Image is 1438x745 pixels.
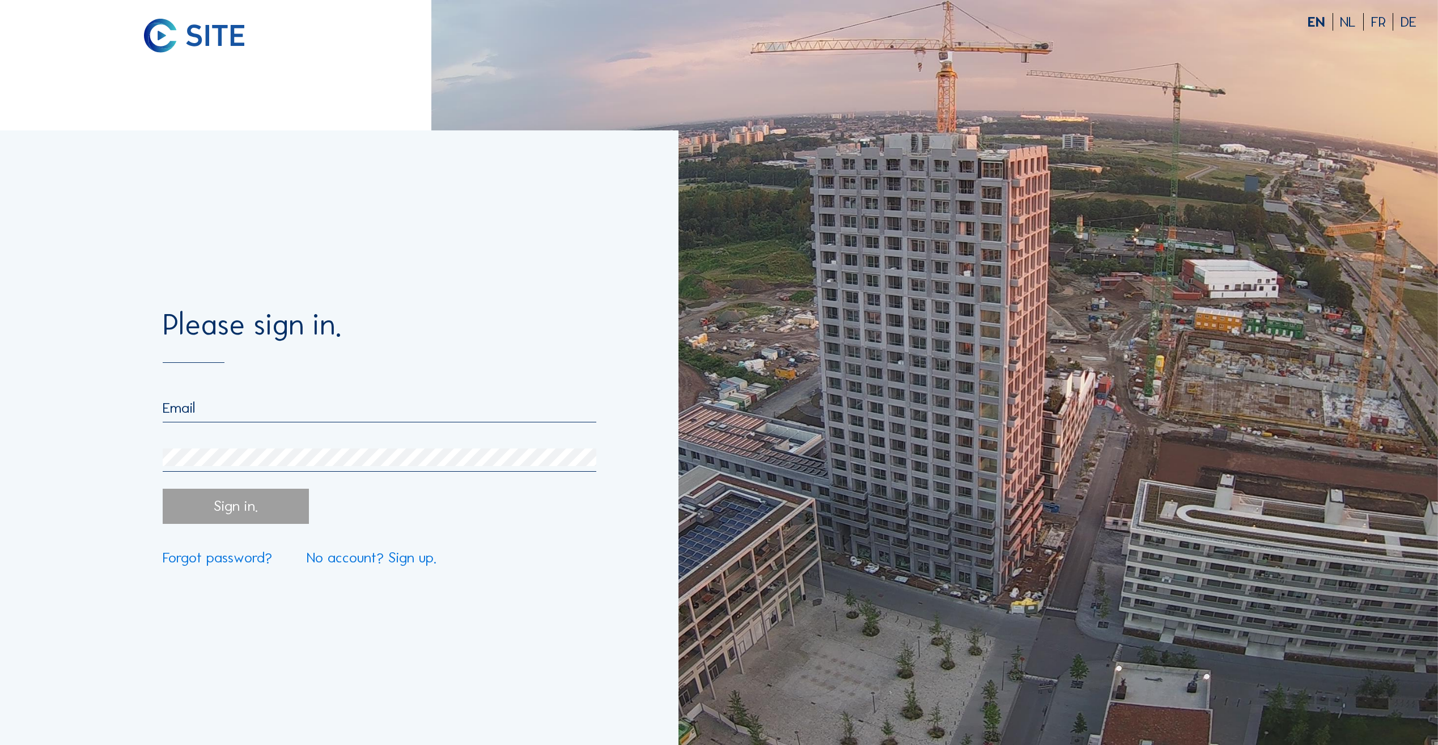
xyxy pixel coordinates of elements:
[163,310,596,363] div: Please sign in.
[163,551,272,565] a: Forgot password?
[307,551,436,565] a: No account? Sign up.
[1401,15,1416,29] div: DE
[1308,15,1333,29] div: EN
[1340,15,1364,29] div: NL
[163,489,309,524] div: Sign in.
[1371,15,1394,29] div: FR
[144,19,245,53] img: C-SITE logo
[163,399,596,417] input: Email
